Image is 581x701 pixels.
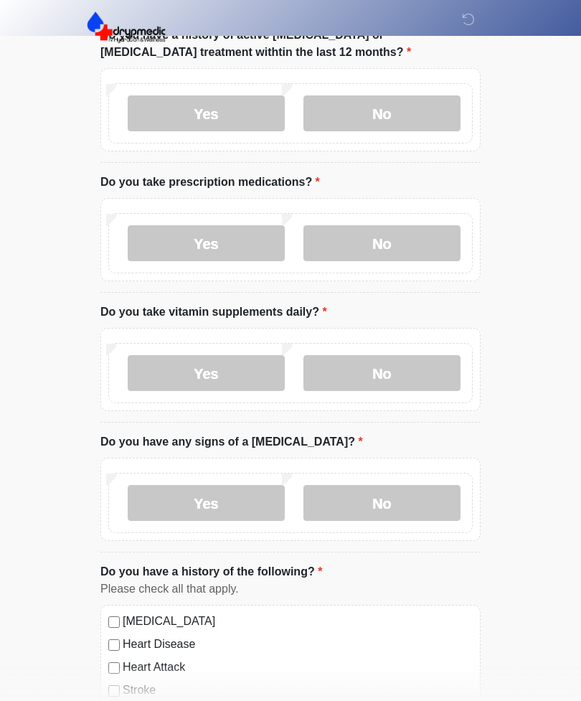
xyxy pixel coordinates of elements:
[128,485,285,521] label: Yes
[123,636,473,653] label: Heart Disease
[123,682,473,699] label: Stroke
[108,616,120,628] input: [MEDICAL_DATA]
[100,563,322,580] label: Do you have a history of the following?
[303,95,460,131] label: No
[108,639,120,651] input: Heart Disease
[128,355,285,391] label: Yes
[128,95,285,131] label: Yes
[108,685,120,697] input: Stroke
[303,225,460,261] label: No
[303,485,460,521] label: No
[100,433,363,451] label: Do you have any signs of a [MEDICAL_DATA]?
[100,174,320,191] label: Do you take prescription medications?
[108,662,120,674] input: Heart Attack
[100,304,327,321] label: Do you take vitamin supplements daily?
[303,355,460,391] label: No
[123,613,473,630] label: [MEDICAL_DATA]
[123,659,473,676] label: Heart Attack
[128,225,285,261] label: Yes
[86,11,166,44] img: DrypMedic IV Hydration & Wellness Logo
[100,580,481,598] div: Please check all that apply.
